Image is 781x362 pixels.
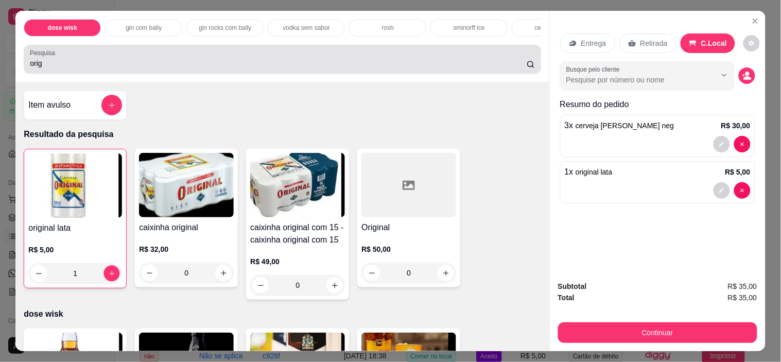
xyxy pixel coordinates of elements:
[361,244,456,254] p: R$ 50,00
[250,153,345,217] img: product-image
[701,38,727,48] p: C.Local
[101,95,122,115] button: add-separate-item
[363,265,380,281] button: decrease-product-quantity
[739,67,755,84] button: decrease-product-quantity
[743,35,760,51] button: decrease-product-quantity
[28,153,122,218] img: product-image
[714,182,730,199] button: decrease-product-quantity
[199,24,251,32] p: gin rocks com bally
[361,221,456,234] h4: Original
[558,294,575,302] strong: Total
[139,221,234,234] h4: caixinha original
[558,322,757,343] button: Continuar
[747,13,763,29] button: Close
[126,24,162,32] p: gin com bally
[283,24,330,32] p: vodka sem sabor
[28,99,71,111] h4: Item avulso
[30,265,47,282] button: decrease-product-quantity
[558,282,587,290] strong: Subtotal
[640,38,668,48] p: Retirada
[139,244,234,254] p: R$ 32,00
[28,222,122,234] h4: original lata
[250,256,345,267] p: R$ 49,00
[104,266,120,282] button: increase-product-quantity
[714,136,730,152] button: decrease-product-quantity
[728,281,757,292] span: R$ 35,00
[734,182,751,199] button: decrease-product-quantity
[24,308,541,320] p: dose wisk
[566,75,700,85] input: Busque pelo cliente
[438,265,454,281] button: increase-product-quantity
[725,167,751,177] p: R$ 5,00
[48,24,77,32] p: dose wisk
[716,67,733,83] button: Show suggestions
[535,24,566,32] p: cerveja lata
[215,265,232,281] button: increase-product-quantity
[576,168,613,176] span: original lata
[728,292,757,303] span: R$ 35,00
[382,24,394,32] p: rosh
[454,24,485,32] p: sminorff ice
[581,38,606,48] p: Entrega
[721,120,751,131] p: R$ 30,00
[566,65,623,74] label: Busque pelo cliente
[565,166,613,178] p: 1 x
[565,119,674,132] p: 3 x
[576,122,674,130] span: cerveja [PERSON_NAME] neg
[252,277,269,294] button: decrease-product-quantity
[30,58,527,68] input: Pesquisa
[28,245,122,255] p: R$ 5,00
[734,136,751,152] button: decrease-product-quantity
[326,277,343,294] button: increase-product-quantity
[24,128,541,141] p: Resultado da pesquisa
[250,221,345,246] h4: caixinha original com 15 - caixinha original com 15
[560,98,755,111] p: Resumo do pedido
[139,153,234,217] img: product-image
[30,48,59,57] label: Pesquisa
[141,265,158,281] button: decrease-product-quantity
